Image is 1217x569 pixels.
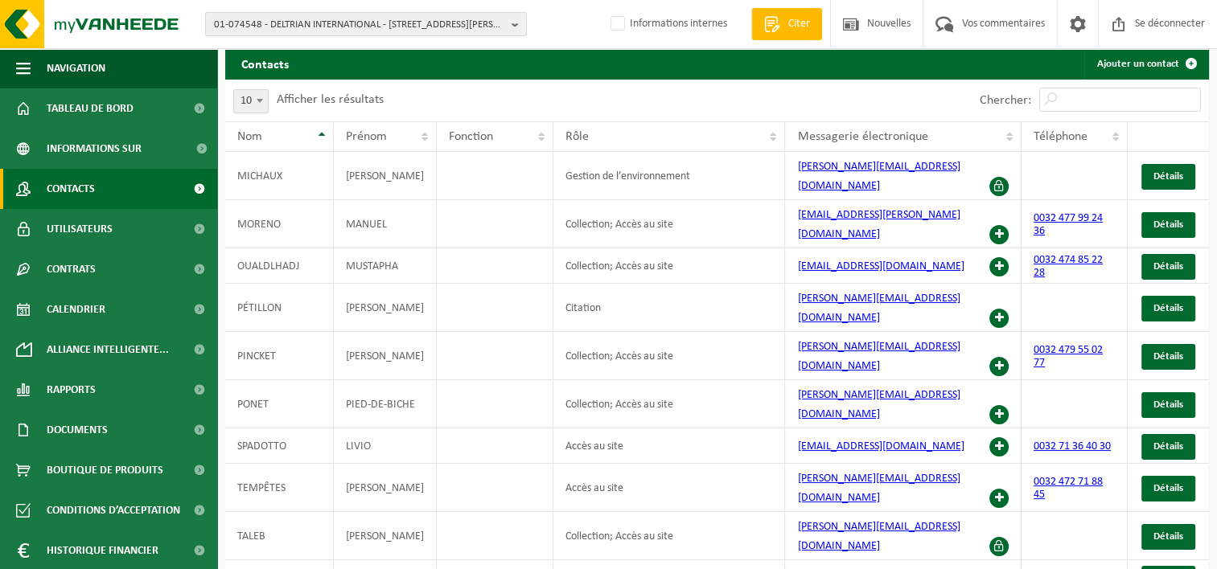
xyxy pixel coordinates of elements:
[751,8,822,40] a: Citer
[1034,344,1103,369] a: 0032 479 55 02 77
[1141,212,1195,238] a: Détails
[237,130,262,143] span: Nom
[1034,212,1103,237] a: 0032 477 99 24 36
[1141,476,1195,501] a: Détails
[47,129,186,169] span: Informations sur l’entreprise
[225,380,334,428] td: PONET
[553,200,785,248] td: Collection; Accès au site
[225,248,334,284] td: OUALDLHADJ
[797,209,960,240] a: [EMAIL_ADDRESS][PERSON_NAME][DOMAIN_NAME]
[47,450,163,490] span: Boutique de produits
[47,330,169,370] span: Alliance intelligente...
[607,12,727,36] label: Informations internes
[1141,434,1195,460] a: Détails
[205,12,527,36] button: 01-074548 - DELTRIAN INTERNATIONAL - [STREET_ADDRESS][PERSON_NAME]
[553,152,785,200] td: Gestion de l’environnement
[47,410,108,450] span: Documents
[797,130,927,143] span: Messagerie électronique
[334,464,437,512] td: [PERSON_NAME]
[797,389,960,420] a: [PERSON_NAME][EMAIL_ADDRESS][DOMAIN_NAME]
[1153,441,1183,452] span: Détails
[334,248,437,284] td: MUSTAPHA
[1141,164,1195,190] a: Détails
[214,13,505,37] span: 01-074548 - DELTRIAN INTERNATIONAL - [STREET_ADDRESS][PERSON_NAME]
[1141,392,1195,418] a: Détails
[1153,399,1183,410] span: Détails
[225,47,305,79] h2: Contacts
[47,169,95,209] span: Contacts
[553,464,785,512] td: Accès au site
[1141,524,1195,550] a: Détails
[225,512,334,560] td: TALEB
[797,293,960,324] a: [PERSON_NAME][EMAIL_ADDRESS][DOMAIN_NAME]
[225,152,334,200] td: MICHAUX
[47,48,105,88] span: Navigation
[797,260,964,272] a: [EMAIL_ADDRESS][DOMAIN_NAME]
[334,332,437,380] td: [PERSON_NAME]
[47,370,96,410] span: Rapports
[233,89,269,113] span: 10
[47,209,113,249] span: Utilisateurs
[1153,483,1183,493] span: Détails
[553,380,785,428] td: Collection; Accès au site
[797,521,960,552] a: [PERSON_NAME][EMAIL_ADDRESS][DOMAIN_NAME]
[1141,344,1195,370] a: Détails
[784,16,814,32] span: Citer
[334,284,437,332] td: [PERSON_NAME]
[553,332,785,380] td: Collection; Accès au site
[334,200,437,248] td: MANUEL
[47,88,134,129] span: Tableau de bord
[1153,171,1183,182] span: Détails
[225,284,334,332] td: PÉTILLON
[1153,219,1183,230] span: Détails
[1153,261,1183,272] span: Détails
[1153,303,1183,313] span: Détails
[225,464,334,512] td: TEMPÊTES
[797,341,960,372] a: [PERSON_NAME][EMAIL_ADDRESS][DOMAIN_NAME]
[1034,130,1087,143] span: Téléphone
[1153,351,1183,362] span: Détails
[797,440,964,452] a: [EMAIL_ADDRESS][DOMAIN_NAME]
[47,249,96,289] span: Contrats
[47,490,180,530] span: Conditions d’acceptation
[225,200,334,248] td: MORENO
[346,130,387,143] span: Prénom
[1084,47,1207,80] a: Ajouter un contact
[334,512,437,560] td: [PERSON_NAME]
[797,161,960,192] a: [PERSON_NAME][EMAIL_ADDRESS][DOMAIN_NAME]
[565,130,589,143] span: Rôle
[225,428,334,464] td: SPADOTTO
[1141,254,1195,280] a: Détails
[553,512,785,560] td: Collection; Accès au site
[797,473,960,504] a: [PERSON_NAME][EMAIL_ADDRESS][DOMAIN_NAME]
[553,248,785,284] td: Collection; Accès au site
[334,428,437,464] td: LIVIO
[553,428,785,464] td: Accès au site
[553,284,785,332] td: Citation
[980,94,1031,107] label: Chercher:
[47,289,105,330] span: Calendrier
[1153,531,1183,542] span: Détails
[334,380,437,428] td: PIED-DE-BICHE
[277,93,384,106] label: Afficher les résultats
[225,332,334,380] td: PINCKET
[1034,476,1103,501] a: 0032 472 71 88 45
[234,90,268,113] span: 10
[1097,59,1179,69] font: Ajouter un contact
[1141,296,1195,321] a: Détails
[1034,440,1111,452] a: 0032 71 36 40 30
[1034,254,1103,279] a: 0032 474 85 22 28
[449,130,493,143] span: Fonction
[334,152,437,200] td: [PERSON_NAME]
